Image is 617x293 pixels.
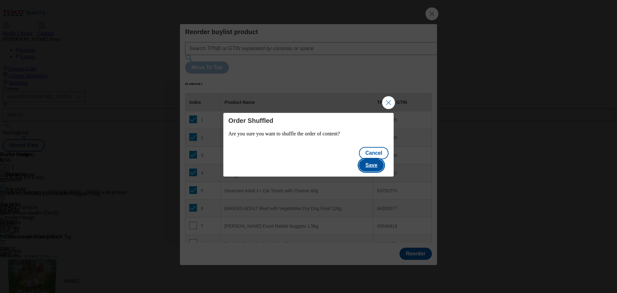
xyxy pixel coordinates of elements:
[228,131,389,137] p: Are you sure you want to shuffle the order of content?
[382,96,395,109] button: Close Modal
[359,147,389,159] button: Cancel
[359,159,384,171] button: Save
[223,113,394,177] div: Modal
[228,117,389,124] h4: Order Shuffled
